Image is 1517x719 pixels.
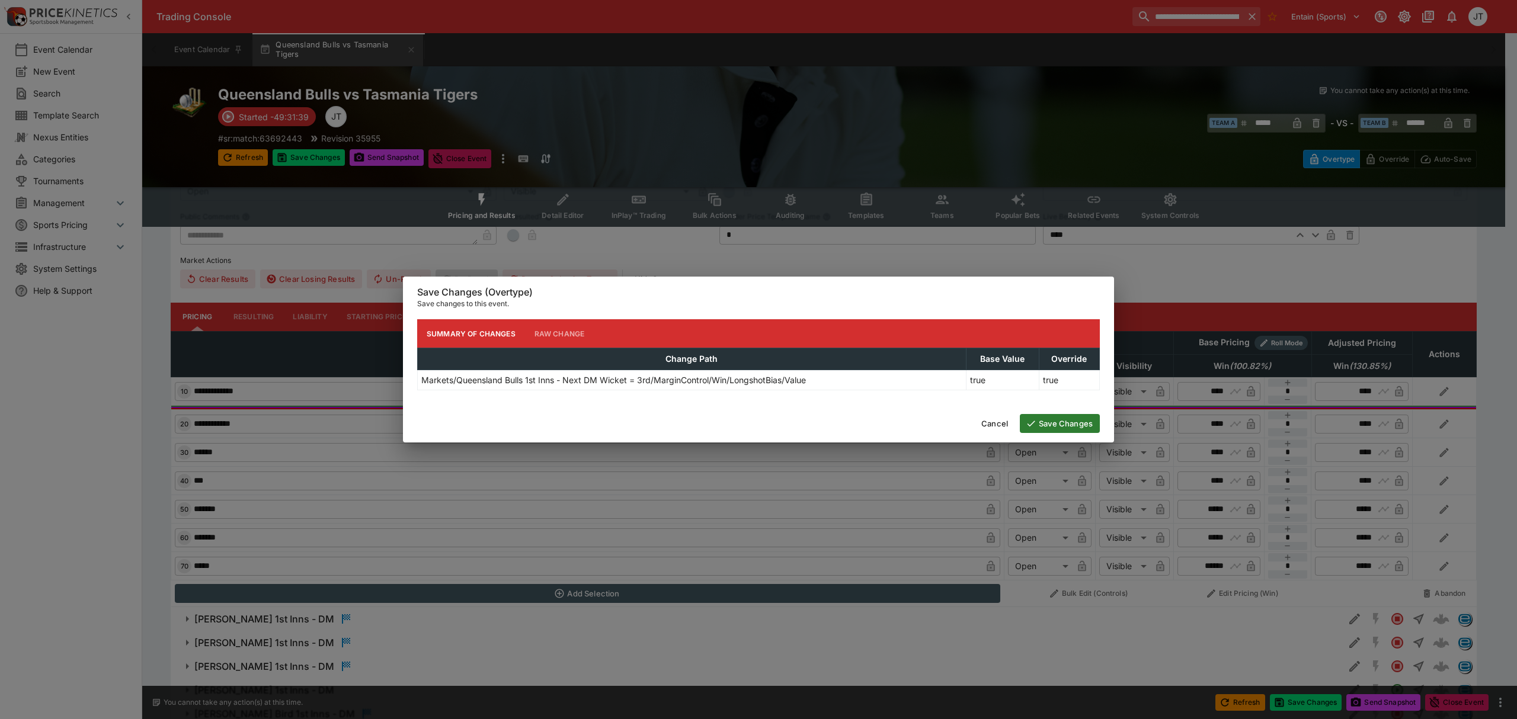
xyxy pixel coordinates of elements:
[974,414,1015,433] button: Cancel
[966,348,1039,370] th: Base Value
[417,286,1100,298] h6: Save Changes (Overtype)
[966,370,1039,390] td: true
[1039,348,1099,370] th: Override
[1020,414,1100,433] button: Save Changes
[525,319,594,348] button: Raw Change
[417,319,525,348] button: Summary of Changes
[421,374,806,386] p: Markets/Queensland Bulls 1st Inns - Next DM Wicket = 3rd/MarginControl/Win/LongshotBias/Value
[417,298,1100,310] p: Save changes to this event.
[418,348,966,370] th: Change Path
[1039,370,1099,390] td: true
